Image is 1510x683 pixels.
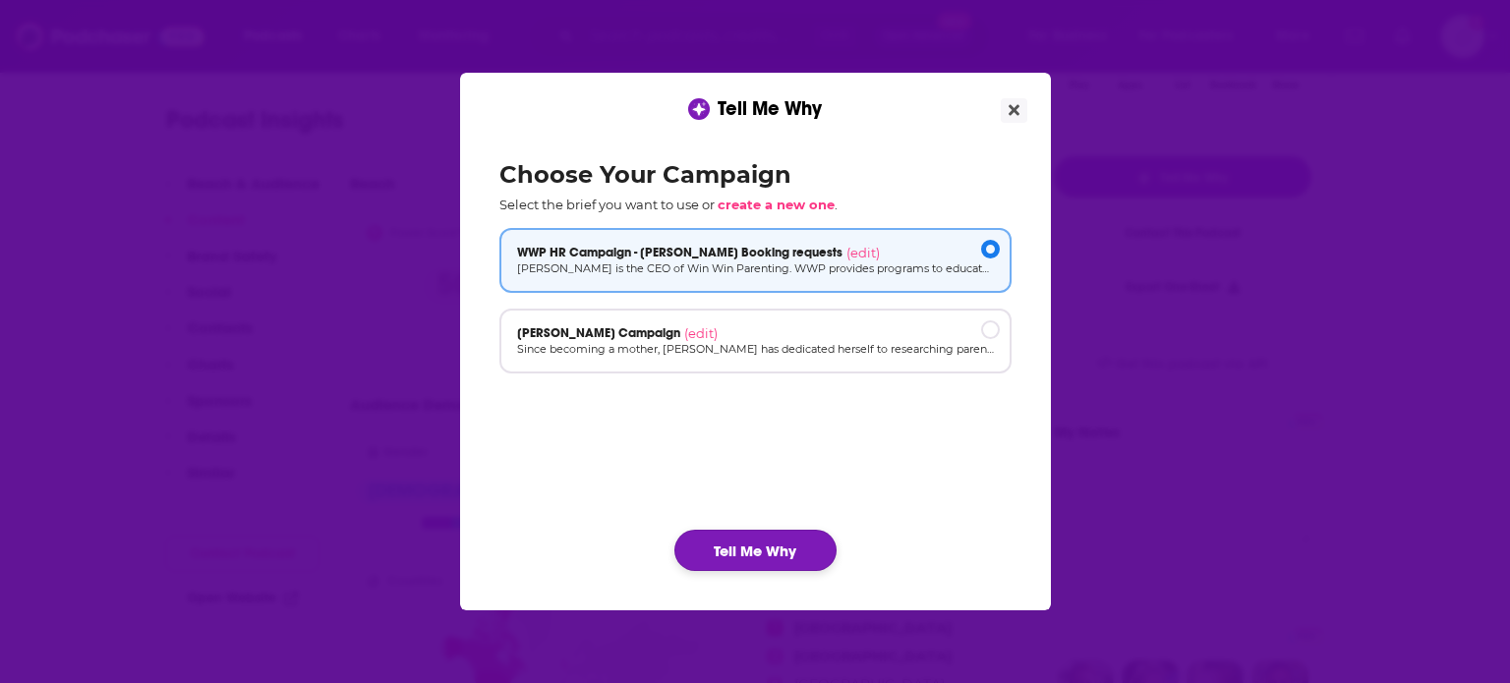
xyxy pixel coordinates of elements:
span: [PERSON_NAME] Campaign [517,325,680,341]
span: (edit) [684,325,718,341]
span: WWP HR Campaign - [PERSON_NAME] Booking requests [517,245,842,260]
span: Tell Me Why [718,96,822,121]
p: [PERSON_NAME] is the CEO of Win Win Parenting. WWP provides programs to educate and resource work... [517,260,994,277]
p: Select the brief you want to use or . [499,197,1012,212]
button: Tell Me Why [674,530,837,571]
span: (edit) [846,245,880,260]
p: Since becoming a mother, [PERSON_NAME] has dedicated herself to researching parenting and child d... [517,341,994,358]
img: tell me why sparkle [691,101,707,117]
button: Close [1001,98,1027,123]
h2: Choose Your Campaign [499,160,1012,189]
span: create a new one [718,197,835,212]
